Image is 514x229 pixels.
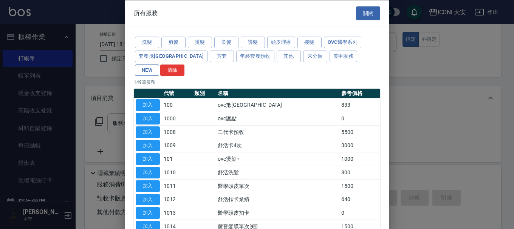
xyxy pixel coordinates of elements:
[188,37,212,48] button: 燙髮
[241,37,265,48] button: 護髮
[216,193,339,206] td: 舒活扣卡業績
[162,166,192,179] td: 1010
[136,153,160,165] button: 加入
[236,50,274,62] button: 年終套餐預收
[161,37,186,48] button: 剪髮
[135,50,207,62] button: 套餐抵[GEOGRAPHIC_DATA]
[134,79,380,86] p: 149 筆服務
[339,152,380,166] td: 1000
[162,179,192,193] td: 1011
[339,125,380,139] td: 5500
[277,50,301,62] button: 其他
[135,64,159,76] button: NEW
[162,139,192,152] td: 1009
[192,89,216,98] th: 類別
[135,37,159,48] button: 洗髮
[216,112,339,125] td: ovc護點
[216,89,339,98] th: 名稱
[339,112,380,125] td: 0
[339,166,380,179] td: 800
[136,194,160,205] button: 加入
[324,37,362,48] button: ovc醫學系列
[162,193,192,206] td: 1012
[136,99,160,111] button: 加入
[339,89,380,98] th: 參考價格
[339,179,380,193] td: 1500
[339,98,380,112] td: 833
[216,166,339,179] td: 舒活洗髮
[339,206,380,220] td: 0
[216,125,339,139] td: 二代卡預收
[214,37,238,48] button: 染髮
[136,180,160,192] button: 加入
[303,50,327,62] button: 未分類
[136,113,160,124] button: 加入
[216,179,339,193] td: 醫學頭皮單次
[134,9,158,17] span: 所有服務
[162,112,192,125] td: 1000
[162,125,192,139] td: 1008
[136,126,160,138] button: 加入
[339,139,380,152] td: 3000
[136,140,160,151] button: 加入
[136,207,160,219] button: 加入
[339,193,380,206] td: 640
[160,64,184,76] button: 清除
[216,206,339,220] td: 醫學頭皮扣卡
[216,139,339,152] td: 舒活卡4次
[267,37,295,48] button: 頭皮理療
[162,98,192,112] td: 100
[216,98,339,112] td: ovc抵[GEOGRAPHIC_DATA]
[136,167,160,178] button: 加入
[297,37,322,48] button: 接髮
[162,89,192,98] th: 代號
[210,50,234,62] button: 剪套
[216,152,339,166] td: ovc燙染+
[162,206,192,220] td: 1013
[162,152,192,166] td: 101
[330,50,358,62] button: 美甲服務
[356,6,380,20] button: 關閉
